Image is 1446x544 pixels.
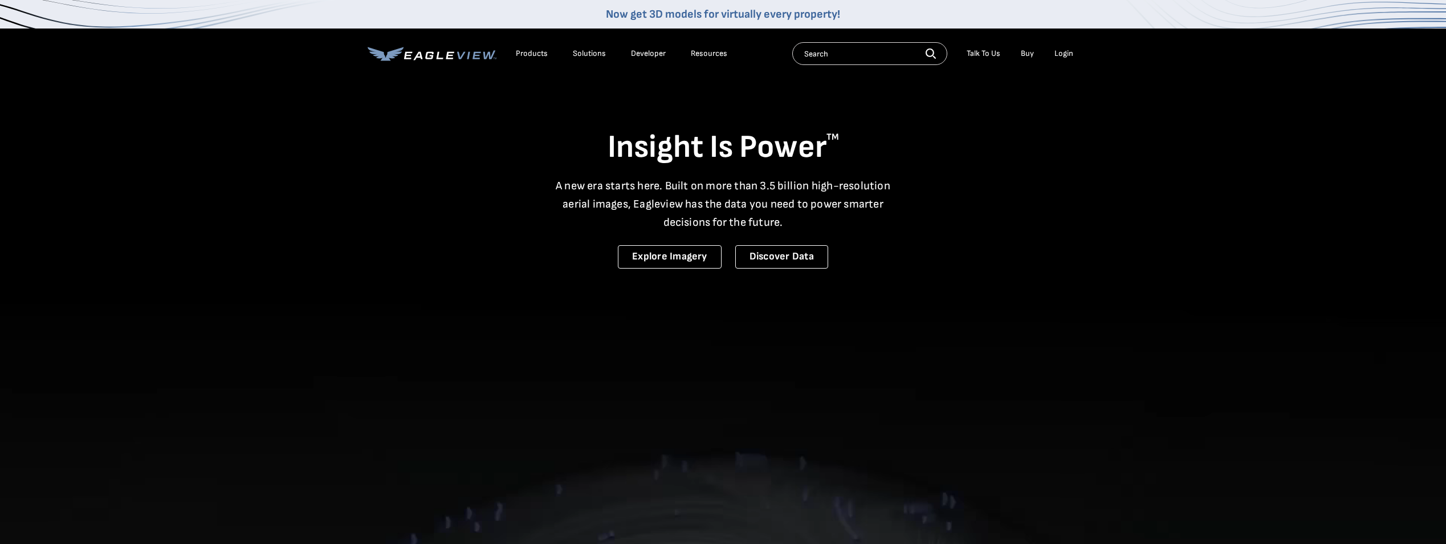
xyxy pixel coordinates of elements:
div: Solutions [573,48,606,59]
div: Resources [691,48,727,59]
a: Discover Data [735,245,828,269]
div: Talk To Us [967,48,1000,59]
div: Products [516,48,548,59]
h1: Insight Is Power [368,128,1079,168]
a: Developer [631,48,666,59]
a: Explore Imagery [618,245,722,269]
sup: TM [826,132,839,143]
p: A new era starts here. Built on more than 3.5 billion high-resolution aerial images, Eagleview ha... [549,177,898,232]
a: Buy [1021,48,1034,59]
div: Login [1054,48,1073,59]
input: Search [792,42,947,65]
a: Now get 3D models for virtually every property! [606,7,840,21]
